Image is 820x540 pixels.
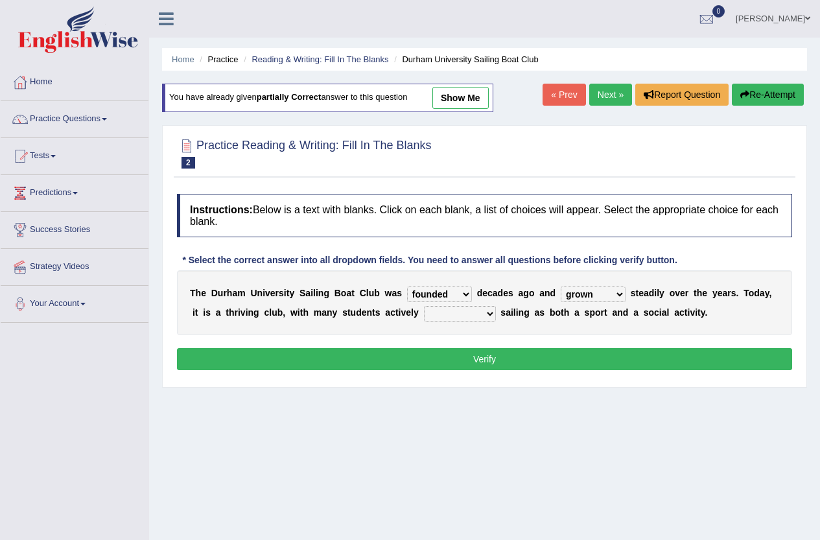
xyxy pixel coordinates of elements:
b: S [299,288,305,298]
b: i [246,307,248,318]
b: v [675,288,680,298]
a: Home [1,64,148,97]
b: o [749,288,755,298]
b: d [649,288,655,298]
b: e [718,288,723,298]
b: d [498,288,504,298]
b: o [649,307,655,318]
b: n [318,288,324,298]
b: o [595,307,601,318]
span: 2 [182,157,195,169]
b: t [226,307,229,318]
b: i [193,307,195,318]
b: t [636,288,639,298]
b: h [227,288,233,298]
b: e [362,307,367,318]
b: s [279,288,284,298]
b: t [694,288,697,298]
b: t [351,288,355,298]
b: l [513,307,516,318]
b: l [657,288,659,298]
b: e [503,288,508,298]
b: m [314,307,322,318]
b: b [374,288,380,298]
b: p [589,307,595,318]
b: a [305,288,310,298]
b: U [250,288,257,298]
b: a [662,307,667,318]
b: m [237,288,245,298]
b: t [395,307,399,318]
b: c [487,288,493,298]
b: n [617,307,623,318]
b: y [765,288,769,298]
b: T [190,288,196,298]
b: n [257,288,263,298]
b: y [712,288,718,298]
a: « Prev [543,84,585,106]
b: v [265,288,270,298]
b: i [399,307,401,318]
b: e [482,288,487,298]
b: r [275,288,279,298]
b: t [195,307,198,318]
b: v [240,307,246,318]
b: . [705,307,707,318]
b: i [511,307,513,318]
b: a [216,307,221,318]
b: y [289,288,294,298]
b: y [414,307,419,318]
b: i [263,288,265,298]
b: a [322,307,327,318]
b: w [290,307,298,318]
b: h [564,307,570,318]
li: Practice [196,53,238,65]
b: r [601,307,604,318]
b: s [731,288,736,298]
b: c [264,307,269,318]
b: g [523,288,529,298]
b: b [277,307,283,318]
b: s [500,307,506,318]
a: Tests [1,138,148,170]
b: t [604,307,607,318]
b: a [519,288,524,298]
b: i [284,288,287,298]
b: b [550,307,556,318]
b: n [519,307,524,318]
b: a [346,288,351,298]
b: . [736,288,739,298]
b: d [550,288,556,298]
b: r [685,288,688,298]
b: a [760,288,765,298]
b: r [727,288,731,298]
b: h [303,307,309,318]
b: g [323,288,329,298]
b: i [659,307,662,318]
b: s [342,307,347,318]
b: h [697,288,703,298]
b: e [201,288,206,298]
div: You have already given answer to this question [162,84,493,112]
b: d [623,307,629,318]
a: Strategy Videos [1,249,148,281]
b: i [298,307,300,318]
b: w [385,288,392,298]
b: t [685,307,688,318]
b: a [574,307,580,318]
b: r [223,288,226,298]
b: i [238,307,240,318]
b: h [196,288,202,298]
a: Your Account [1,286,148,318]
b: a [232,288,237,298]
b: v [690,307,695,318]
b: s [644,307,649,318]
b: t [347,307,351,318]
b: i [687,307,690,318]
b: e [406,307,411,318]
b: r [235,307,238,318]
b: i [695,307,697,318]
b: i [516,307,519,318]
b: a [644,288,649,298]
b: s [631,288,636,298]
